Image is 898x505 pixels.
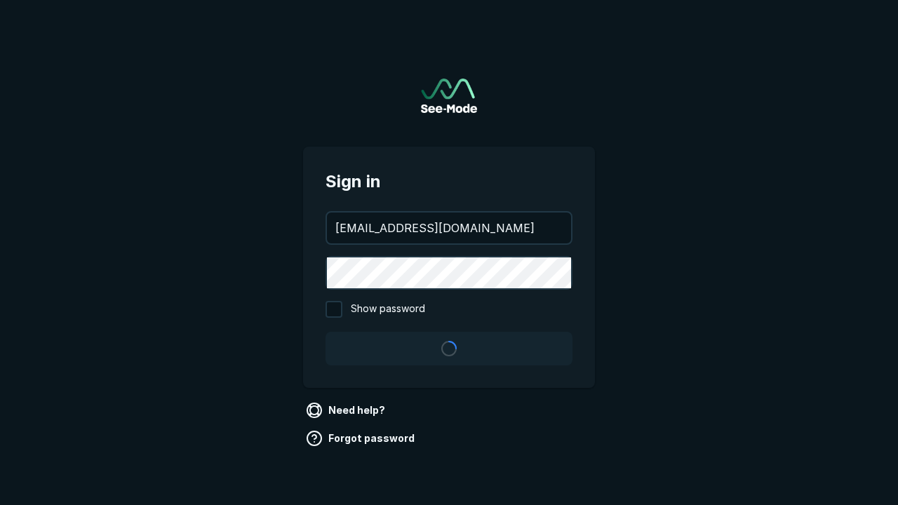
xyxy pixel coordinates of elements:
span: Show password [351,301,425,318]
a: Forgot password [303,427,420,450]
input: your@email.com [327,213,571,243]
a: Go to sign in [421,79,477,113]
img: See-Mode Logo [421,79,477,113]
a: Need help? [303,399,391,422]
span: Sign in [326,169,572,194]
